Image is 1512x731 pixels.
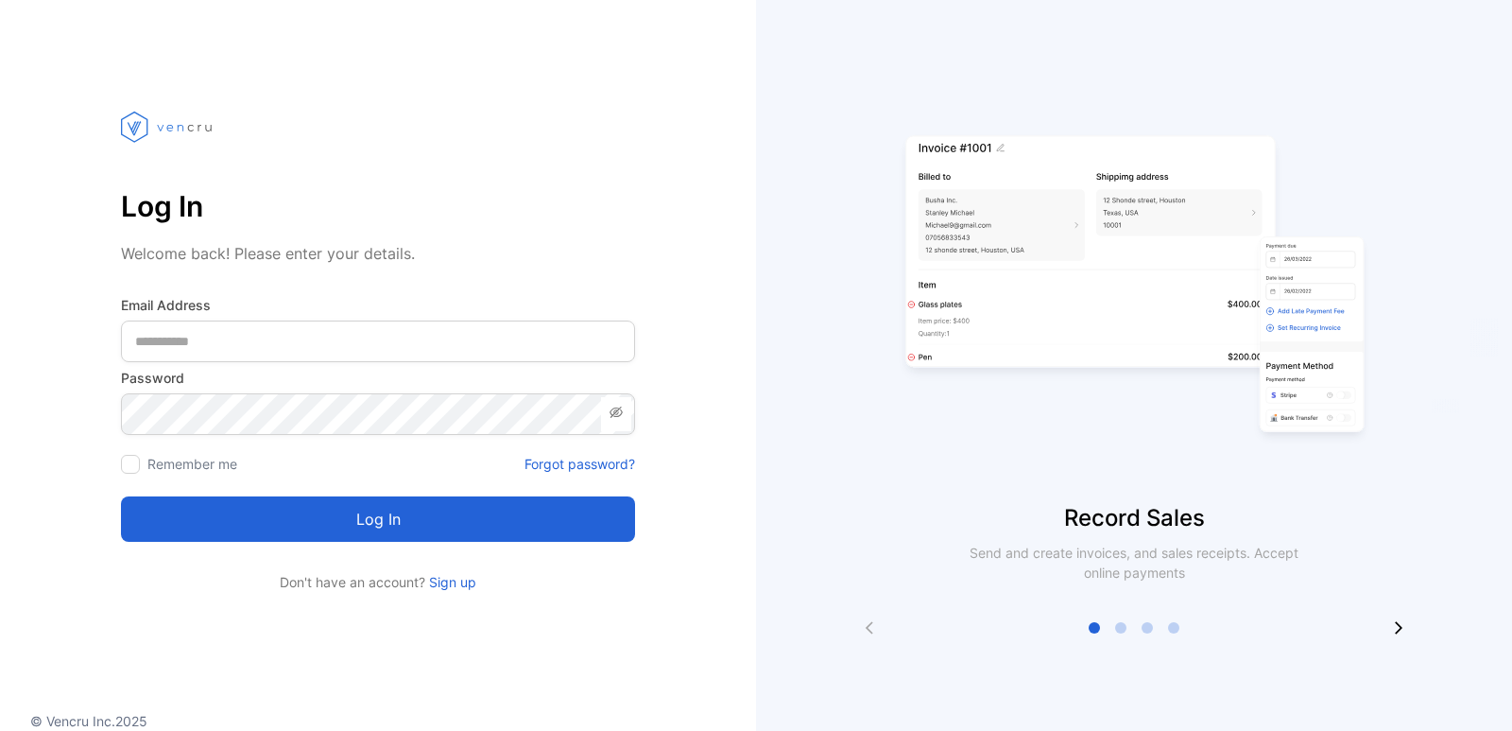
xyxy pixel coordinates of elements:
p: Welcome back! Please enter your details. [121,242,635,265]
a: Sign up [425,574,476,590]
p: Log In [121,183,635,229]
img: vencru logo [121,76,215,178]
a: Forgot password? [524,454,635,474]
img: slider image [898,76,1370,501]
label: Remember me [147,456,237,472]
label: Email Address [121,295,635,315]
label: Password [121,368,635,388]
button: Log in [121,496,635,542]
p: Record Sales [756,501,1512,535]
p: Send and create invoices, and sales receipts. Accept online payments [953,543,1315,583]
p: Don't have an account? [121,572,635,592]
